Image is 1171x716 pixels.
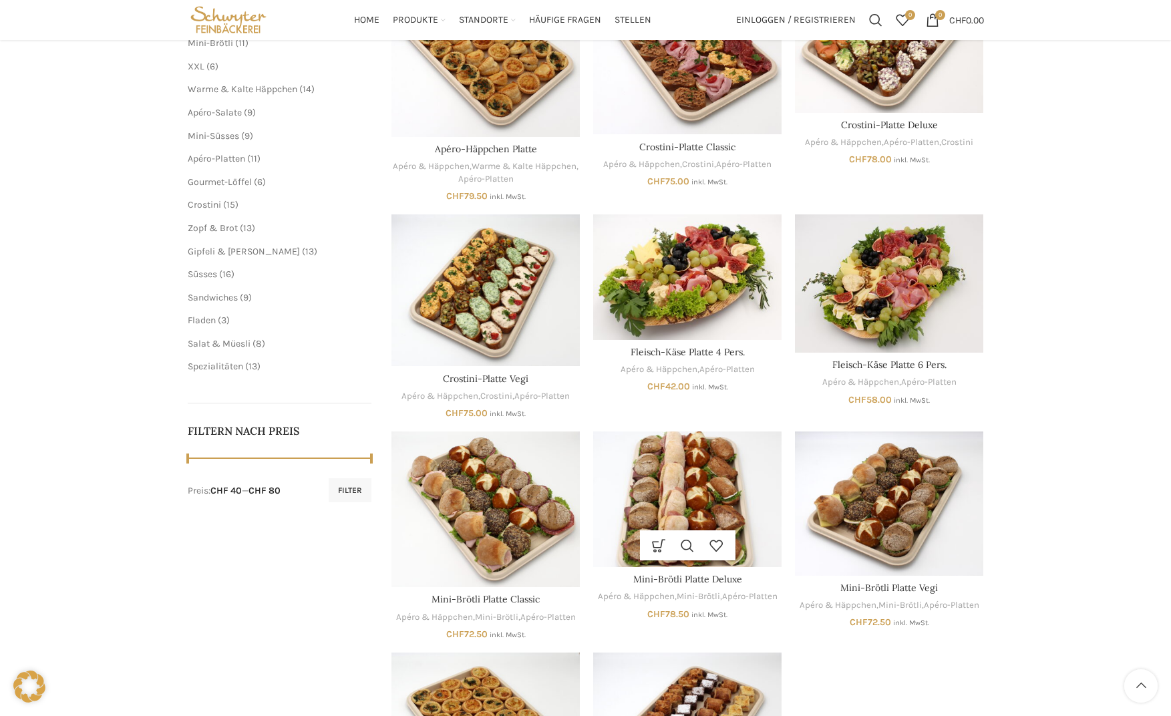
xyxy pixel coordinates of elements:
[603,158,680,171] a: Apéro & Häppchen
[893,618,929,627] small: inkl. MwSt.
[677,590,720,603] a: Mini-Brötli
[188,423,372,438] h5: Filtern nach Preis
[682,158,714,171] a: Crostini
[244,130,250,142] span: 9
[520,611,576,624] a: Apéro-Platten
[391,431,580,588] a: Mini-Brötli Platte Classic
[850,616,868,628] span: CHF
[188,13,270,25] a: Site logo
[391,214,580,367] a: Crostini-Platte Vegi
[221,315,226,326] span: 3
[188,222,238,234] a: Zopf & Brot
[795,136,983,149] div: , ,
[188,107,242,118] a: Apéro-Salate
[393,160,470,173] a: Apéro & Häppchen
[822,376,899,389] a: Apéro & Häppchen
[446,629,488,640] bdi: 72.50
[593,590,782,603] div: , ,
[795,599,983,612] div: , ,
[490,409,526,418] small: inkl. MwSt.
[645,530,673,560] a: In den Warenkorb legen: „Mini-Brötli Platte Deluxe“
[391,390,580,403] div: , ,
[639,141,735,153] a: Crostini-Platte Classic
[673,530,702,560] a: Schnellansicht
[391,160,580,185] div: , ,
[905,10,915,20] span: 0
[924,599,979,612] a: Apéro-Platten
[238,37,245,49] span: 11
[446,407,464,419] span: CHF
[329,478,371,502] button: Filter
[514,390,570,403] a: Apéro-Platten
[188,246,300,257] a: Gipfeli & [PERSON_NAME]
[188,176,252,188] a: Gourmet-Löffel
[862,7,889,33] a: Suchen
[247,107,253,118] span: 9
[188,315,216,326] a: Fladen
[188,268,217,280] a: Süsses
[805,136,882,149] a: Apéro & Häppchen
[226,199,235,210] span: 15
[188,199,221,210] a: Crostini
[188,292,238,303] a: Sandwiches
[647,381,665,392] span: CHF
[256,338,262,349] span: 8
[647,608,665,620] span: CHF
[593,158,782,171] div: , ,
[919,7,991,33] a: 0 CHF0.00
[841,119,938,131] a: Crostini-Platte Deluxe
[243,222,252,234] span: 13
[647,381,690,392] bdi: 42.00
[276,7,729,33] div: Main navigation
[188,153,245,164] a: Apéro-Platten
[188,361,243,372] span: Spezialitäten
[391,611,580,624] div: , ,
[615,7,651,33] a: Stellen
[188,61,204,72] a: XXL
[393,7,446,33] a: Produkte
[305,246,314,257] span: 13
[598,590,675,603] a: Apéro & Häppchen
[250,153,257,164] span: 11
[435,143,537,155] a: Apéro-Häppchen Platte
[593,363,782,376] div: ,
[248,485,281,496] span: CHF 80
[633,573,742,585] a: Mini-Brötli Platte Deluxe
[621,363,697,376] a: Apéro & Häppchen
[480,390,512,403] a: Crostini
[795,214,983,353] a: Fleisch-Käse Platte 6 Pers.
[458,173,514,186] a: Apéro-Platten
[878,599,922,612] a: Mini-Brötli
[188,37,233,49] a: Mini-Brötli
[529,7,601,33] a: Häufige Fragen
[800,599,876,612] a: Apéro & Häppchen
[901,376,957,389] a: Apéro-Platten
[459,7,516,33] a: Standorte
[691,610,727,619] small: inkl. MwSt.
[593,431,782,567] a: Mini-Brötli Platte Deluxe
[631,346,745,358] a: Fleisch-Käse Platte 4 Pers.
[941,136,973,149] a: Crostini
[894,156,930,164] small: inkl. MwSt.
[840,582,938,594] a: Mini-Brötli Platte Vegi
[188,130,239,142] a: Mini-Süsses
[188,338,250,349] a: Salat & Müesli
[848,394,866,405] span: CHF
[692,383,728,391] small: inkl. MwSt.
[490,631,526,639] small: inkl. MwSt.
[729,7,862,33] a: Einloggen / Registrieren
[593,214,782,340] a: Fleisch-Käse Platte 4 Pers.
[849,154,892,165] bdi: 78.00
[850,616,891,628] bdi: 72.50
[722,590,778,603] a: Apéro-Platten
